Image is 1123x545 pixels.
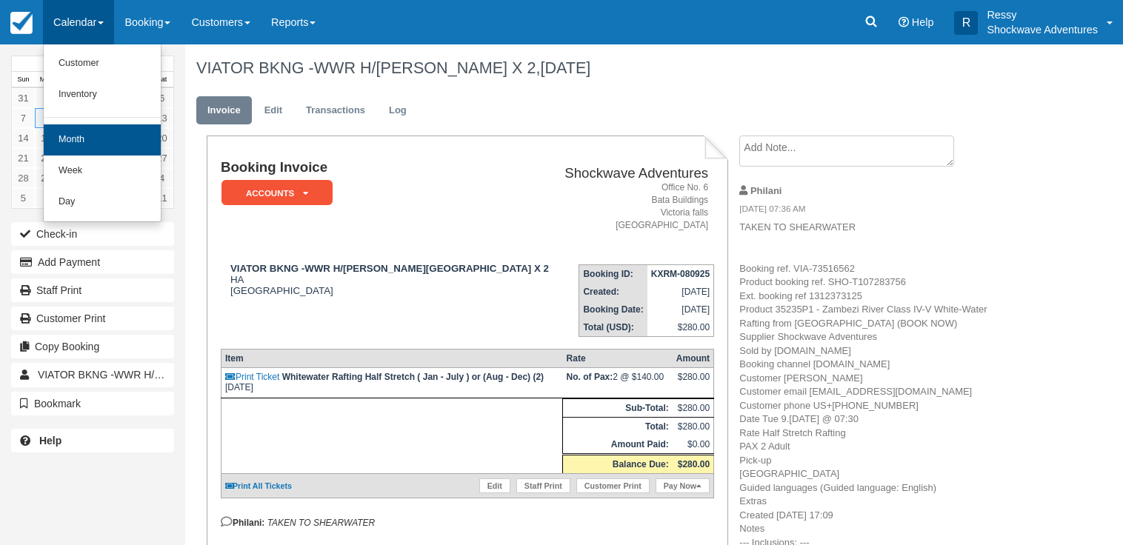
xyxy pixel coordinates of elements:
strong: KXRM-080925 [651,269,710,279]
span: Help [912,16,934,28]
strong: Whitewater Rafting Half Stretch ( Jan - July ) or (Aug - Dec) (2) [282,372,544,382]
a: 13 [150,108,173,128]
h1: VIATOR BKNG -WWR H/[PERSON_NAME] X 2, [196,59,1016,77]
td: $0.00 [673,435,714,455]
a: Day [44,187,161,218]
p: Ressy [987,7,1098,22]
a: Month [44,124,161,156]
div: R [954,11,978,35]
a: Staff Print [516,478,570,493]
a: 6 [150,88,173,108]
td: [DATE] [647,283,714,301]
div: HA [GEOGRAPHIC_DATA] [221,263,556,296]
em: ACCOUNTS [221,180,333,206]
a: Edit [253,96,293,125]
button: Bookmark [11,392,174,415]
strong: VIATOR BKNG -WWR H/[PERSON_NAME][GEOGRAPHIC_DATA] X 2 [230,263,549,274]
th: Created: [579,283,647,301]
ul: Calendar [43,44,161,222]
a: 27 [150,148,173,168]
th: Booking ID: [579,265,647,284]
a: Invoice [196,96,252,125]
th: Sun [12,72,35,88]
a: ACCOUNTS [221,179,327,207]
span: VIATOR BKNG -WWR H/[PERSON_NAME][GEOGRAPHIC_DATA] X 2 [38,369,366,381]
th: Booking Date: [579,301,647,318]
td: $280.00 [647,318,714,337]
a: Customer Print [11,307,174,330]
a: 5 [12,188,35,208]
td: [DATE] [647,301,714,318]
a: Staff Print [11,278,174,302]
a: Week [44,156,161,187]
a: 7 [12,108,35,128]
th: Total (USD): [579,318,647,337]
td: $280.00 [673,418,714,436]
a: 8 [35,108,58,128]
a: 4 [150,168,173,188]
th: Mon [35,72,58,88]
th: Sub-Total: [563,399,673,418]
th: Balance Due: [563,455,673,474]
th: Amount Paid: [563,435,673,455]
a: Customer Print [576,478,650,493]
a: 1 [35,88,58,108]
th: Rate [563,350,673,368]
a: Edit [479,478,510,493]
strong: No. of Pax [567,372,613,382]
address: Office No. 6 Bata Buildings Victoria falls [GEOGRAPHIC_DATA] [561,181,708,233]
img: checkfront-main-nav-mini-logo.png [10,12,33,34]
strong: Philani: [221,518,264,528]
a: 6 [35,188,58,208]
strong: Philani [750,185,782,196]
strong: $280.00 [678,459,710,469]
a: Customer [44,48,161,79]
button: Copy Booking [11,335,174,358]
a: Help [11,429,174,452]
span: [DATE] [540,58,590,77]
a: 29 [35,168,58,188]
a: 21 [12,148,35,168]
th: Item [221,350,562,368]
a: Print Ticket [225,372,279,382]
div: $280.00 [676,372,710,394]
button: Add Payment [11,250,174,274]
a: VIATOR BKNG -WWR H/[PERSON_NAME][GEOGRAPHIC_DATA] X 2 [11,363,174,387]
a: Pay Now [656,478,710,493]
em: [DATE] 07:36 AM [739,203,989,219]
td: $280.00 [673,399,714,418]
a: Log [378,96,418,125]
a: 14 [12,128,35,148]
a: Print All Tickets [225,481,292,490]
th: Sat [150,72,173,88]
p: Shockwave Adventures [987,22,1098,37]
a: 31 [12,88,35,108]
a: 22 [35,148,58,168]
b: Help [39,435,61,447]
a: 15 [35,128,58,148]
th: Total: [563,418,673,436]
th: Amount [673,350,714,368]
a: 28 [12,168,35,188]
td: [DATE] [221,368,562,398]
a: 20 [150,128,173,148]
h1: Booking Invoice [221,160,556,175]
a: 11 [150,188,173,208]
button: Check-in [11,222,174,246]
td: 2 @ $140.00 [563,368,673,398]
a: Inventory [44,79,161,110]
a: Transactions [295,96,376,125]
i: Help [899,17,909,27]
h2: Shockwave Adventures [561,166,708,181]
